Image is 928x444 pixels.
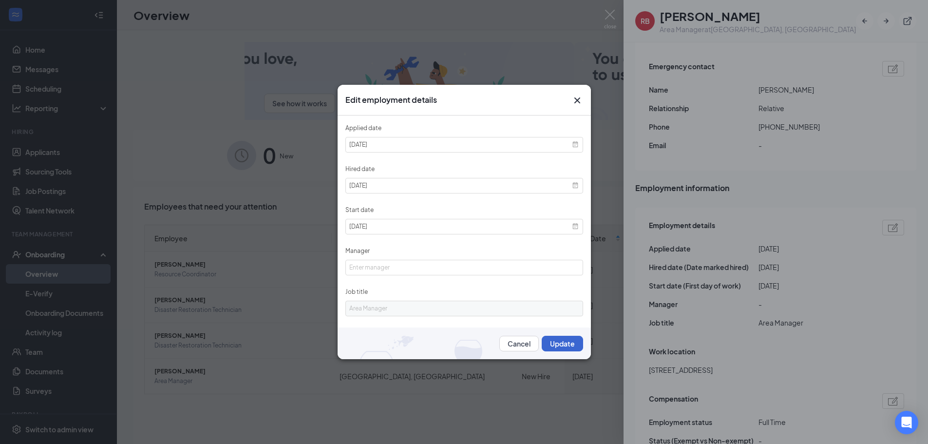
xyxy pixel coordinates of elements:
[345,124,381,132] label: Applied date
[345,178,583,193] input: Select date
[345,206,374,213] label: Start date
[895,411,918,434] div: Open Intercom Messenger
[345,95,437,105] h3: Edit employment details
[345,219,583,234] input: Select date
[345,260,583,275] input: Manager
[345,247,370,254] label: Manager
[571,95,583,106] svg: Cross
[345,137,583,153] input: Select date
[499,336,539,351] button: Cancel
[345,301,583,316] input: Job title
[542,336,583,351] button: Update
[345,165,375,173] label: Hired date
[571,95,583,106] button: Close
[345,288,368,295] label: Job title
